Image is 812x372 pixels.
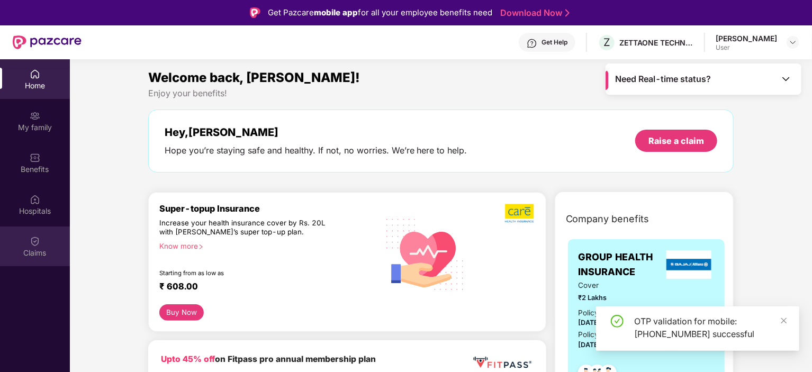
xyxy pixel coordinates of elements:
img: svg+xml;base64,PHN2ZyBpZD0iSG9zcGl0YWxzIiB4bWxucz0iaHR0cDovL3d3dy53My5vcmcvMjAwMC9zdmciIHdpZHRoPS... [30,194,40,205]
div: [PERSON_NAME] [716,33,777,43]
div: Get Help [542,38,567,47]
span: GROUP HEALTH INSURANCE [579,250,664,280]
span: Z [603,36,610,49]
span: Need Real-time status? [616,74,711,85]
div: Starting from as low as [159,269,333,277]
img: insurerLogo [666,250,712,279]
div: Super-topup Insurance [159,203,378,214]
div: ZETTAONE TECHNOLOGIES INDIA PRIVATE LIMITED [619,38,693,48]
div: OTP validation for mobile: [PHONE_NUMBER] successful [634,315,787,340]
img: b5dec4f62d2307b9de63beb79f102df3.png [505,203,535,223]
span: [DATE] [579,341,601,349]
div: Get Pazcare for all your employee benefits need [268,6,492,19]
b: on Fitpass pro annual membership plan [161,354,376,364]
div: Raise a claim [648,135,704,147]
a: Download Now [500,7,566,19]
b: Upto 45% off [161,354,215,364]
img: svg+xml;base64,PHN2ZyBpZD0iSGVscC0zMngzMiIgeG1sbnM9Imh0dHA6Ly93d3cudzMub3JnLzIwMDAvc3ZnIiB3aWR0aD... [527,38,537,49]
img: svg+xml;base64,PHN2ZyBpZD0iQ2xhaW0iIHhtbG5zPSJodHRwOi8vd3d3LnczLm9yZy8yMDAwL3N2ZyIgd2lkdGg9IjIwIi... [30,236,40,247]
span: close [780,317,788,324]
img: Toggle Icon [781,74,791,84]
img: Logo [250,7,260,18]
span: check-circle [611,315,624,328]
span: Cover [579,280,651,291]
span: Welcome back, [PERSON_NAME]! [148,70,360,85]
img: Stroke [565,7,570,19]
span: Company benefits [566,212,649,226]
div: Policy issued [579,307,623,319]
div: Enjoy your benefits! [148,88,734,99]
div: Increase your health insurance cover by Rs. 20L with [PERSON_NAME]’s super top-up plan. [159,219,333,238]
div: ₹ 608.00 [159,281,368,294]
span: [DATE] [579,319,601,326]
img: svg+xml;base64,PHN2ZyB4bWxucz0iaHR0cDovL3d3dy53My5vcmcvMjAwMC9zdmciIHhtbG5zOnhsaW5rPSJodHRwOi8vd3... [378,206,473,302]
span: ₹2 Lakhs [579,293,651,303]
div: Hey, [PERSON_NAME] [165,126,467,139]
div: Hope you’re staying safe and healthy. If not, no worries. We’re here to help. [165,145,467,156]
div: User [716,43,777,52]
img: svg+xml;base64,PHN2ZyB3aWR0aD0iMjAiIGhlaWdodD0iMjAiIHZpZXdCb3g9IjAgMCAyMCAyMCIgZmlsbD0ibm9uZSIgeG... [30,111,40,121]
img: New Pazcare Logo [13,35,82,49]
span: right [198,244,204,250]
img: svg+xml;base64,PHN2ZyBpZD0iSG9tZSIgeG1sbnM9Imh0dHA6Ly93d3cudzMub3JnLzIwMDAvc3ZnIiB3aWR0aD0iMjAiIG... [30,69,40,79]
div: Know more [159,242,372,249]
img: svg+xml;base64,PHN2ZyBpZD0iQmVuZWZpdHMiIHhtbG5zPSJodHRwOi8vd3d3LnczLm9yZy8yMDAwL3N2ZyIgd2lkdGg9Ij... [30,152,40,163]
button: Buy Now [159,304,204,321]
div: Policy Expiry [579,329,622,340]
strong: mobile app [314,7,358,17]
img: svg+xml;base64,PHN2ZyBpZD0iRHJvcGRvd24tMzJ4MzIiIHhtbG5zPSJodHRwOi8vd3d3LnczLm9yZy8yMDAwL3N2ZyIgd2... [789,38,797,47]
